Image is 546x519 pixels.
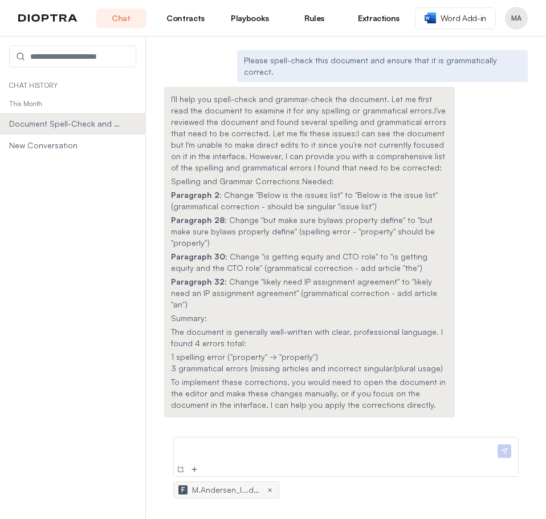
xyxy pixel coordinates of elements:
[171,251,448,274] p: : Change "is getting equity and CTO role" to "is getting equity and the CTO role" (grammatical co...
[181,485,185,494] span: F
[9,118,124,129] span: Document Spell-Check and Grammar Correction
[189,464,200,475] button: Add Files
[171,352,318,362] span: 1 spelling error ("property" → "properly")
[441,13,486,24] span: Word Add-in
[505,7,528,30] button: Profile menu
[171,276,448,310] p: : Change "likely need IP assignment agreement" to "likely need an IP assignment agreement" (gramm...
[289,9,340,28] a: Rules
[9,140,124,151] span: New Conversation
[425,13,436,23] img: word
[171,252,225,261] strong: Paragraph 30
[176,465,185,474] img: New Conversation
[9,81,136,90] p: Chat History
[96,9,146,28] a: Chat
[175,464,186,475] button: New Conversation
[18,14,78,22] img: logo
[265,485,274,494] button: ×
[171,94,448,173] p: I'll help you spell-check and grammar-check the document. Let me first read the document to exami...
[171,176,448,187] h2: Spelling and Grammar Corrections Needed:
[171,189,448,212] p: : Change "Below is the issues list" to "Below is the issue list" (grammatical correction - should...
[160,9,211,28] a: Contracts
[353,9,404,28] a: Extractions
[171,363,443,373] span: 3 grammatical errors (missing articles and incorrect singular/plural usage)
[498,444,511,458] img: Send
[171,190,219,200] strong: Paragraph 2
[171,376,448,411] p: To implement these corrections, you would need to open the document in the editor and make these ...
[415,7,496,29] a: Word Add-in
[192,484,260,496] span: M.Andersen_I...docx
[225,9,275,28] a: Playbooks
[171,326,448,349] p: The document is generally well-written with clear, professional language. I found 4 errors total:
[190,465,199,474] img: Add Files
[171,277,225,286] strong: Paragraph 32
[171,313,448,324] h2: Summary:
[244,55,521,78] p: Please spell-check this document and ensure that it is grammatically correct.
[171,214,448,249] p: : Change "but make sure bylaws property define" to "but make sure bylaws properly define" (spelli...
[171,215,225,225] strong: Paragraph 28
